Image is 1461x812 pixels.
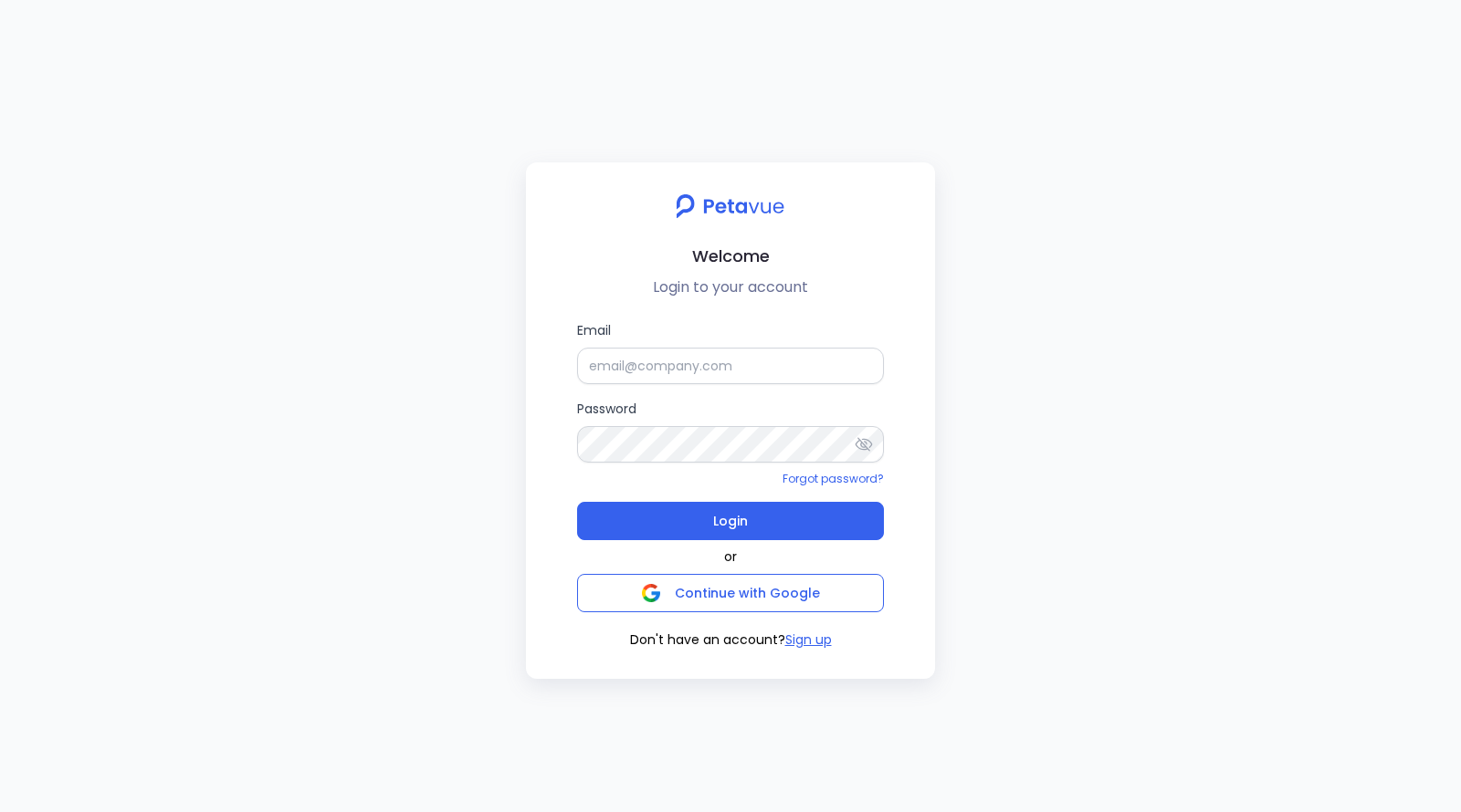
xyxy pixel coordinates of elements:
p: Login to your account [541,276,920,298]
span: Continue with Google [675,584,820,602]
button: Sign up [785,630,832,650]
h2: Welcome [541,243,920,269]
span: or [724,547,737,567]
label: Password [577,399,884,463]
span: Don't have an account? [630,630,785,650]
button: Continue with Google [577,574,884,612]
span: Login [713,508,748,534]
input: Email [577,348,884,384]
a: Forgot password? [783,471,884,486]
label: Email [577,320,884,384]
button: Login [577,502,884,540]
input: Password [577,426,884,463]
img: petavue logo [664,184,796,228]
